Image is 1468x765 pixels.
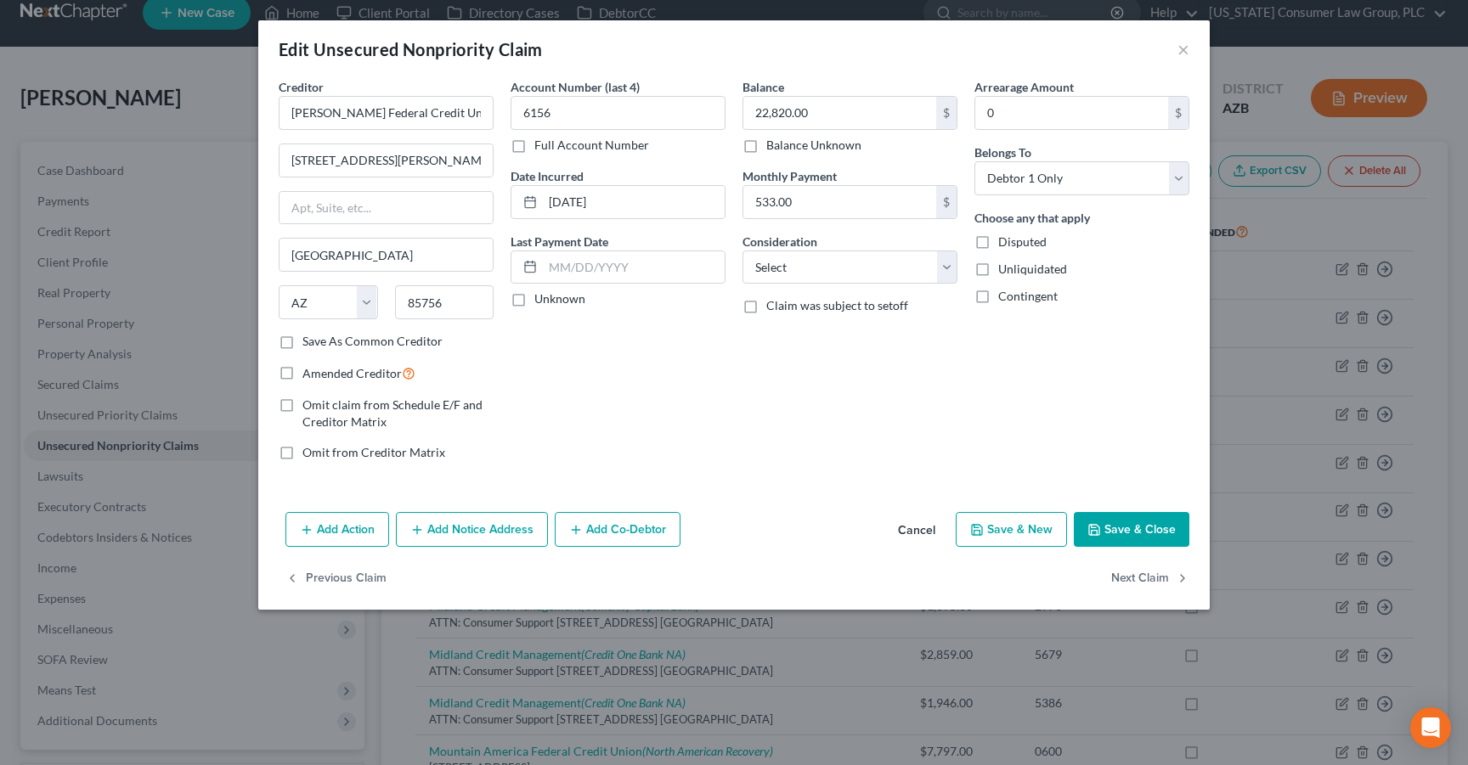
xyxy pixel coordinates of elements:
div: $ [936,186,957,218]
button: Add Notice Address [396,512,548,548]
input: MM/DD/YYYY [543,251,725,284]
label: Save As Common Creditor [302,333,443,350]
span: Creditor [279,80,324,94]
button: Add Co-Debtor [555,512,680,548]
div: $ [936,97,957,129]
button: Previous Claim [285,560,387,596]
label: Monthly Payment [742,167,837,185]
input: 0.00 [975,97,1168,129]
input: XXXX [511,96,726,130]
button: Add Action [285,512,389,548]
span: Belongs To [974,145,1031,160]
input: Enter city... [279,239,493,271]
button: × [1177,39,1189,59]
input: Apt, Suite, etc... [279,192,493,224]
label: Arrearage Amount [974,78,1074,96]
button: Cancel [884,514,949,548]
span: Disputed [998,234,1047,249]
span: Contingent [998,289,1058,303]
div: Edit Unsecured Nonpriority Claim [279,37,543,61]
input: MM/DD/YYYY [543,186,725,218]
input: Search creditor by name... [279,96,494,130]
button: Save & New [956,512,1067,548]
button: Save & Close [1074,512,1189,548]
label: Account Number (last 4) [511,78,640,96]
span: Omit claim from Schedule E/F and Creditor Matrix [302,397,483,429]
span: Amended Creditor [302,366,402,380]
button: Next Claim [1111,560,1189,596]
span: Claim was subject to setoff [766,298,908,312]
label: Choose any that apply [974,209,1090,227]
label: Date Incurred [511,167,584,185]
span: Omit from Creditor Matrix [302,445,445,459]
label: Balance Unknown [766,137,861,154]
label: Balance [742,78,784,96]
div: Open Intercom Messenger [1410,707,1451,748]
label: Consideration [742,233,817,250]
label: Unknown [534,290,585,307]
span: Unliquidated [998,262,1067,276]
label: Full Account Number [534,137,649,154]
input: 0.00 [743,186,936,218]
label: Last Payment Date [511,233,608,250]
input: Enter address... [279,144,493,177]
input: Enter zip... [395,285,494,319]
div: $ [1168,97,1189,129]
input: 0.00 [743,97,936,129]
